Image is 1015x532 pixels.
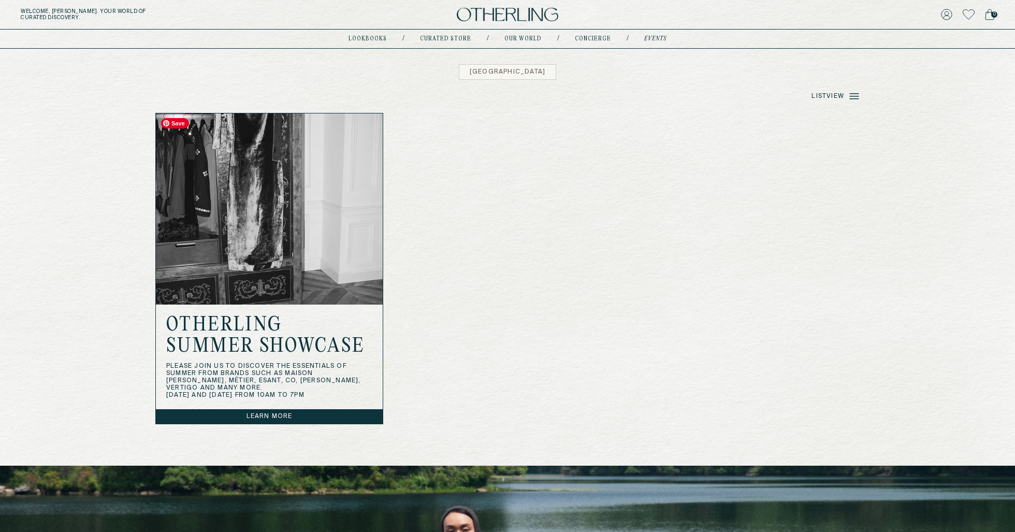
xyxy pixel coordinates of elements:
a: Our world [504,36,542,41]
span: 0 [991,11,997,18]
div: / [402,35,404,43]
img: background [156,113,383,305]
a: 0 [985,7,994,22]
a: events [644,36,666,41]
h2: Otherling Summer Showcase [166,315,372,357]
p: Please join us to discover the essentials of summer from brands such as Maison [PERSON_NAME], Mét... [166,363,372,399]
a: Learn more [156,409,383,424]
a: lookbooks [349,36,387,41]
a: Curated store [420,36,471,41]
button: [GEOGRAPHIC_DATA] [459,64,556,80]
div: List view [811,92,860,101]
div: / [487,35,489,43]
div: / [557,35,559,43]
div: / [627,35,629,43]
a: concierge [575,36,611,41]
img: logo [457,8,558,22]
h5: Welcome, [PERSON_NAME] . Your world of curated discovery. [21,8,313,21]
span: Save [161,118,189,128]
